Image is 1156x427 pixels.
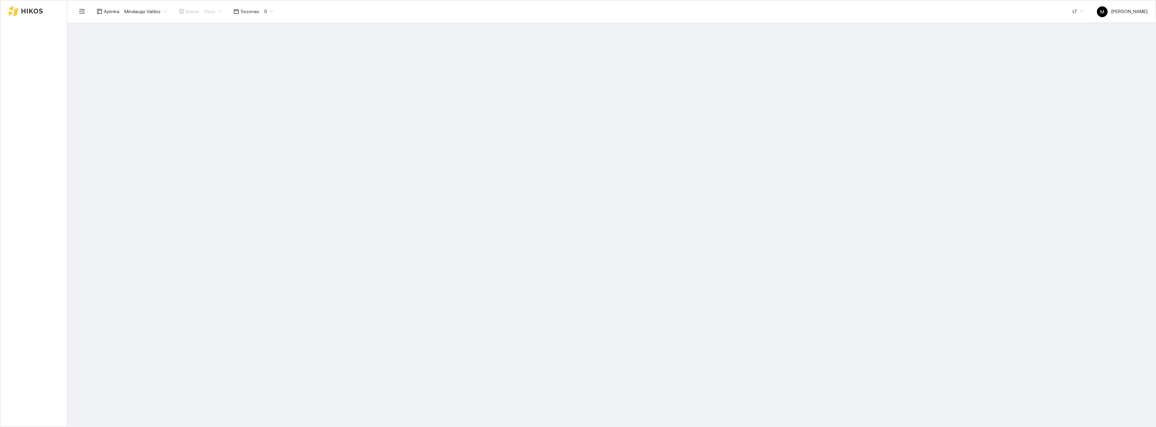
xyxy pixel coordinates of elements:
span: calendar [234,9,239,14]
span: shop [179,9,184,14]
span: M [1100,6,1104,17]
span: layout [97,9,102,14]
span: Sezonas : [241,8,260,15]
button: menu-fold [75,5,89,18]
span: 0 [264,6,273,16]
span: Aplinka : [104,8,120,15]
span: menu-fold [79,8,85,14]
span: Įmonė : [186,8,200,15]
span: Visos [204,6,221,16]
span: Mindaugo Valdos [124,6,167,16]
span: LT [1073,6,1083,16]
span: [PERSON_NAME] [1097,9,1148,14]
